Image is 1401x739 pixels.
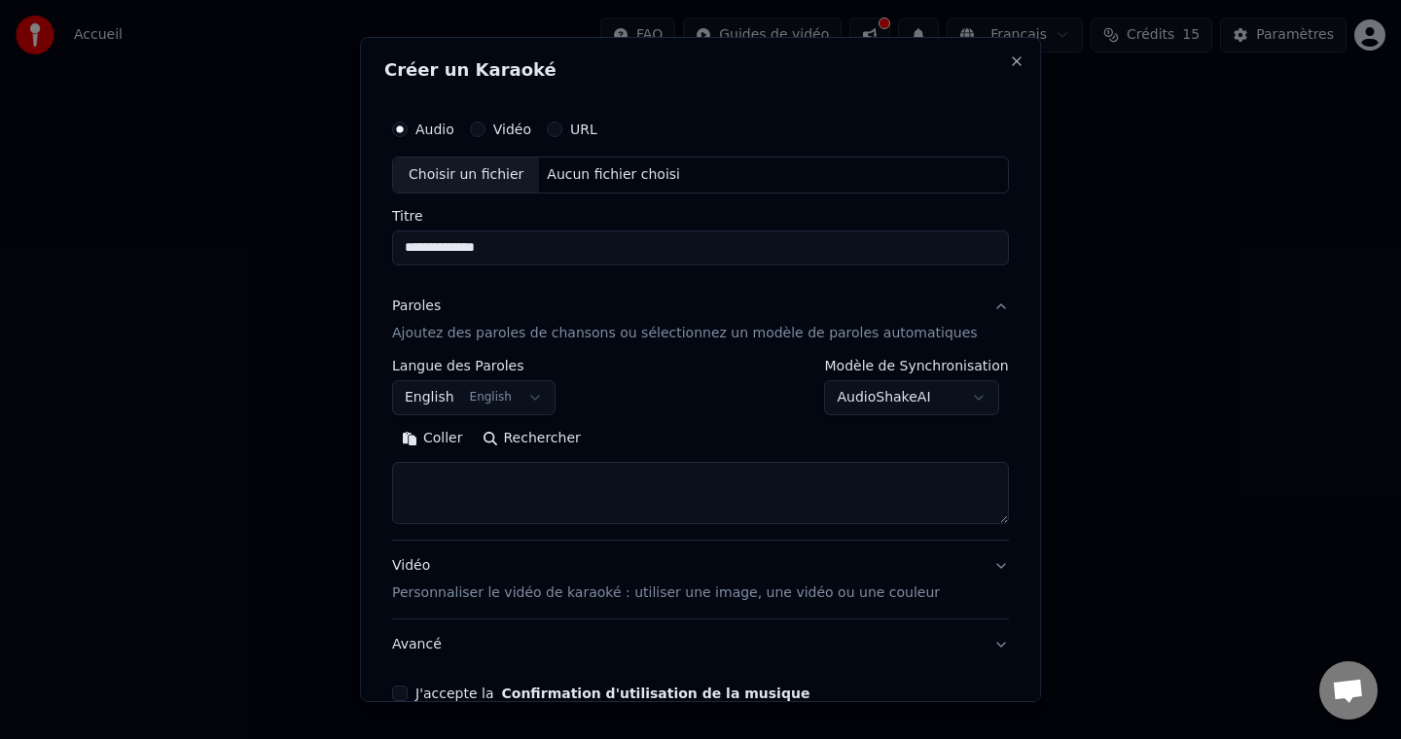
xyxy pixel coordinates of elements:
[392,619,1009,670] button: Avancé
[392,359,1009,540] div: ParolesAjoutez des paroles de chansons ou sélectionnez un modèle de paroles automatiques
[392,541,1009,618] button: VidéoPersonnaliser le vidéo de karaoké : utiliser une image, une vidéo ou une couleur
[393,158,539,193] div: Choisir un fichier
[540,165,689,185] div: Aucun fichier choisi
[392,583,940,603] p: Personnaliser le vidéo de karaoké : utiliser une image, une vidéo ou une couleur
[392,281,1009,359] button: ParolesAjoutez des paroles de chansons ou sélectionnez un modèle de paroles automatiques
[392,556,940,603] div: Vidéo
[392,297,441,316] div: Paroles
[392,324,978,343] p: Ajoutez des paroles de chansons ou sélectionnez un modèle de paroles automatiques
[384,61,1017,79] h2: Créer un Karaoké
[473,423,591,454] button: Rechercher
[570,123,597,136] label: URL
[392,209,1009,223] label: Titre
[392,359,556,372] label: Langue des Paroles
[392,423,473,454] button: Coller
[502,686,810,700] button: J'accepte la
[415,123,454,136] label: Audio
[415,686,809,700] label: J'accepte la
[825,359,1009,372] label: Modèle de Synchronisation
[493,123,531,136] label: Vidéo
